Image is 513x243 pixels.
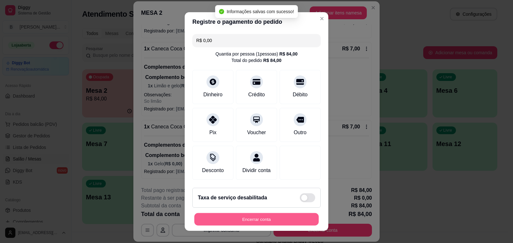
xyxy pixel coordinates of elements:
[202,167,224,174] div: Desconto
[227,9,294,14] span: Informações salvas com sucesso!
[242,167,271,174] div: Dividir conta
[247,129,266,136] div: Voucher
[263,57,282,64] div: R$ 84,00
[293,91,307,99] div: Débito
[185,12,328,31] header: Registre o pagamento do pedido
[194,213,319,226] button: Encerrar conta
[248,91,265,99] div: Crédito
[198,194,267,202] h2: Taxa de serviço desabilitada
[203,91,223,99] div: Dinheiro
[279,51,298,57] div: R$ 84,00
[317,13,327,24] button: Close
[231,57,282,64] div: Total do pedido
[196,34,317,47] input: Ex.: hambúrguer de cordeiro
[219,9,224,14] span: check-circle
[215,51,298,57] div: Quantia por pessoa ( 1 pessoas)
[209,129,216,136] div: Pix
[294,129,307,136] div: Outro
